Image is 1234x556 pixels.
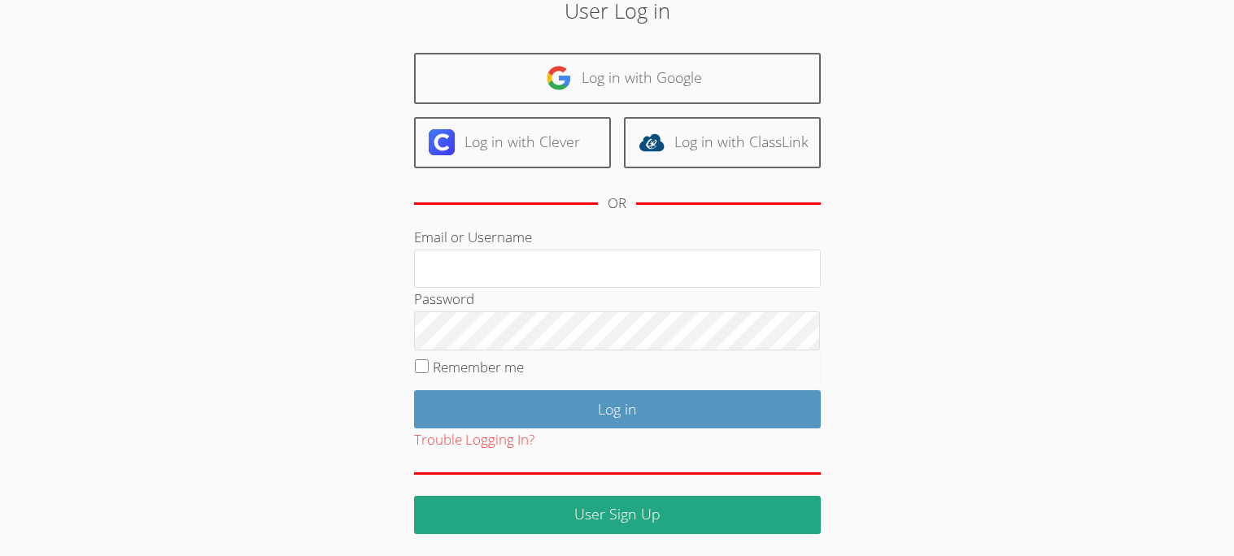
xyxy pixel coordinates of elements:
label: Password [414,289,474,308]
a: Log in with Clever [414,117,611,168]
img: google-logo-50288ca7cdecda66e5e0955fdab243c47b7ad437acaf1139b6f446037453330a.svg [546,65,572,91]
img: clever-logo-6eab21bc6e7a338710f1a6ff85c0baf02591cd810cc4098c63d3a4b26e2feb20.svg [429,129,455,155]
input: Log in [414,390,821,428]
button: Trouble Logging In? [414,428,534,452]
img: classlink-logo-d6bb404cc1216ec64c9a2012d9dc4662098be43eaf13dc465df04b49fa7ab582.svg [639,129,665,155]
a: User Sign Up [414,496,821,534]
label: Remember me [433,358,524,376]
div: OR [608,192,626,215]
label: Email or Username [414,228,532,246]
a: Log in with ClassLink [624,117,821,168]
a: Log in with Google [414,53,821,104]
